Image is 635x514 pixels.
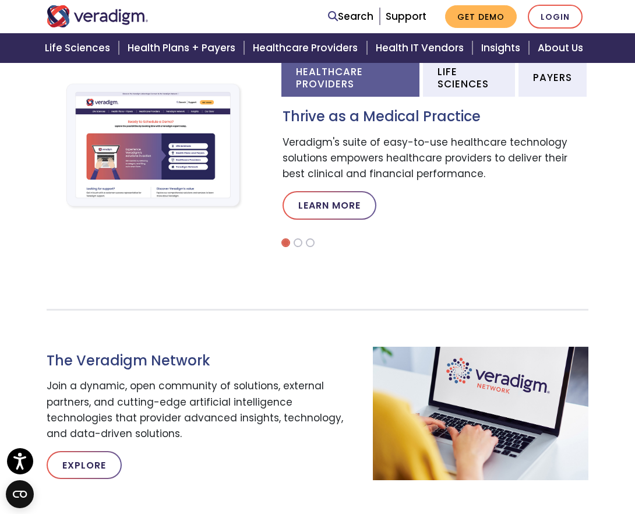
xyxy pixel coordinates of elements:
[445,5,517,28] a: Get Demo
[6,480,34,508] button: Open CMP widget
[47,5,149,27] img: Veradigm logo
[328,9,373,24] a: Search
[474,33,531,63] a: Insights
[528,5,583,29] a: Login
[246,33,368,63] a: Healthcare Providers
[518,58,587,97] li: Payers
[386,9,426,23] a: Support
[47,378,355,442] p: Join a dynamic, open community of solutions, external partners, and cutting-edge artificial intel...
[423,58,515,97] li: Life Sciences
[531,33,597,63] a: About Us
[38,33,121,63] a: Life Sciences
[121,33,246,63] a: Health Plans + Payers
[283,135,588,182] p: Veradigm's suite of easy-to-use healthcare technology solutions empowers healthcare providers to ...
[411,442,621,500] iframe: Drift Chat Widget
[283,191,376,219] a: Learn More
[283,108,588,125] h3: Thrive as a Medical Practice
[47,451,122,479] a: Explore
[369,33,474,63] a: Health IT Vendors
[47,353,355,369] h3: The Veradigm Network
[281,58,419,97] li: Healthcare Providers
